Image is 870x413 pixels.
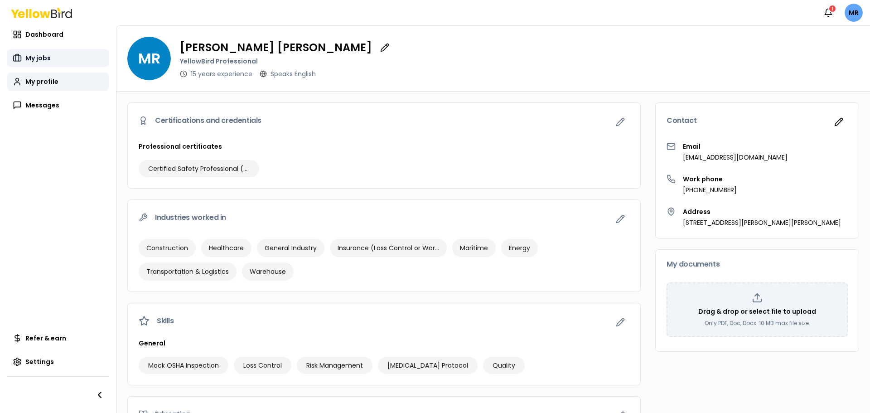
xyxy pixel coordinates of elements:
[7,73,109,91] a: My profile
[330,239,447,257] div: Insurance (Loss Control or Workers Compensation)
[209,243,244,253] span: Healthcare
[234,357,291,374] div: Loss Control
[25,357,54,366] span: Settings
[191,69,252,78] p: 15 years experience
[452,239,496,257] div: Maritime
[828,5,836,13] div: 1
[157,317,174,325] span: Skills
[201,239,251,257] div: Healthcare
[698,307,816,316] p: Drag & drop or select file to upload
[683,218,841,227] p: [STREET_ADDRESS][PERSON_NAME][PERSON_NAME]
[7,329,109,347] a: Refer & earn
[139,160,259,177] div: Certified Safety Professional (CSP)
[146,267,229,276] span: Transportation & Logistics
[387,361,468,370] span: [MEDICAL_DATA] Protocol
[667,261,720,268] span: My documents
[306,361,363,370] span: Risk Management
[139,239,196,257] div: Construction
[25,101,59,110] span: Messages
[7,96,109,114] a: Messages
[7,353,109,371] a: Settings
[509,243,530,253] span: Energy
[7,25,109,44] a: Dashboard
[155,214,226,221] span: Industries worked in
[25,30,63,39] span: Dashboard
[845,4,863,22] span: MR
[338,243,439,253] span: Insurance (Loss Control or Workers Compensation)
[25,53,51,63] span: My jobs
[242,262,294,281] div: Warehouse
[667,282,848,337] div: Drag & drop or select file to uploadOnly PDF, Doc, Docx. 10 MB max file size.
[139,142,629,151] h3: Professional certificates
[180,57,394,66] p: YellowBird Professional
[25,77,58,86] span: My profile
[683,142,788,151] h3: Email
[819,4,837,22] button: 1
[155,117,261,124] span: Certifications and credentials
[25,334,66,343] span: Refer & earn
[127,37,171,80] span: MR
[139,339,629,348] h3: General
[243,361,282,370] span: Loss Control
[180,42,372,53] p: [PERSON_NAME] [PERSON_NAME]
[265,243,317,253] span: General Industry
[297,357,372,374] div: Risk Management
[683,207,841,216] h3: Address
[683,175,737,184] h3: Work phone
[667,117,696,124] span: Contact
[705,320,810,327] p: Only PDF, Doc, Docx. 10 MB max file size.
[493,361,515,370] span: Quality
[683,153,788,162] p: [EMAIL_ADDRESS][DOMAIN_NAME]
[139,262,237,281] div: Transportation & Logistics
[271,69,316,78] p: Speaks English
[683,185,737,194] p: [PHONE_NUMBER]
[501,239,538,257] div: Energy
[7,49,109,67] a: My jobs
[250,267,286,276] span: Warehouse
[483,357,525,374] div: Quality
[148,361,219,370] span: Mock OSHA Inspection
[378,357,478,374] div: COVID-19 Protocol
[148,164,250,173] span: Certified Safety Professional (CSP)
[460,243,488,253] span: Maritime
[146,243,188,253] span: Construction
[257,239,324,257] div: General Industry
[139,357,228,374] div: Mock OSHA Inspection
